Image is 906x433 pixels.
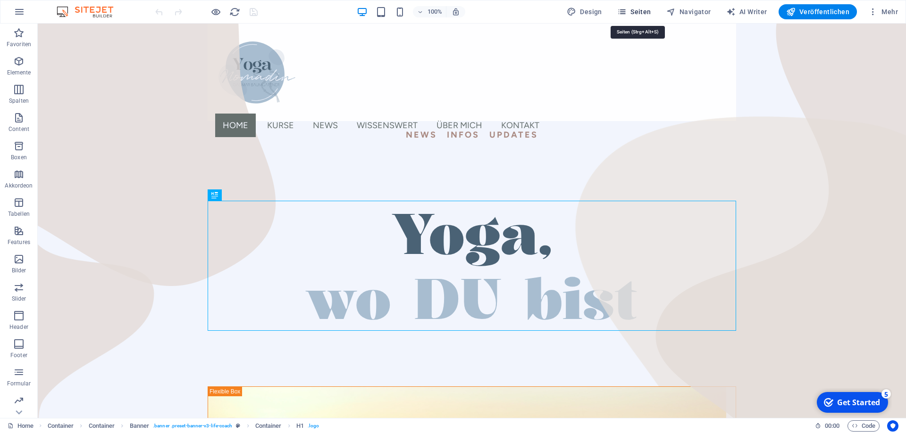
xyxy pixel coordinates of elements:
p: Header [9,323,28,331]
p: Bilder [12,267,26,274]
span: Klick zum Auswählen. Doppelklick zum Bearbeiten [255,420,282,432]
div: Get Started [25,9,68,19]
button: Klicke hier, um den Vorschau-Modus zu verlassen [210,6,221,17]
button: Veröffentlichen [779,4,857,19]
p: Formular [7,380,31,387]
p: Favoriten [7,41,31,48]
p: Boxen [11,154,27,161]
h6: 100% [427,6,442,17]
button: Design [563,4,606,19]
p: Elemente [7,69,31,76]
p: Tabellen [8,210,30,218]
button: Mehr [864,4,902,19]
button: reload [229,6,240,17]
i: Bei Größenänderung Zoomstufe automatisch an das gewählte Gerät anpassen. [452,8,460,16]
p: Footer [10,351,27,359]
span: AI Writer [726,7,767,16]
button: Usercentrics [887,420,898,432]
button: Code [847,420,880,432]
span: : [831,422,833,429]
span: Mehr [868,7,898,16]
span: Klick zum Auswählen. Doppelklick zum Bearbeiten [130,420,150,432]
a: Klick, um Auswahl aufzuheben. Doppelklick öffnet Seitenverwaltung [8,420,34,432]
button: Navigator [663,4,715,19]
span: Veröffentlichen [786,7,849,16]
h6: Session-Zeit [815,420,840,432]
span: Code [852,420,875,432]
button: Seiten [613,4,655,19]
nav: breadcrumb [48,420,319,432]
i: Seite neu laden [229,7,240,17]
span: Klick zum Auswählen. Doppelklick zum Bearbeiten [296,420,304,432]
div: Design (Strg+Alt+Y) [563,4,606,19]
p: Spalten [9,97,29,105]
span: Seiten [617,7,651,16]
p: Akkordeon [5,182,33,189]
span: Klick zum Auswählen. Doppelklick zum Bearbeiten [48,420,74,432]
img: Editor Logo [54,6,125,17]
div: 5 [70,1,79,10]
i: Dieses Element ist ein anpassbares Preset [236,423,240,428]
p: Slider [12,295,26,302]
span: Navigator [666,7,711,16]
span: . banner .preset-banner-v3-life-coach [153,420,232,432]
button: AI Writer [722,4,771,19]
p: Content [8,125,29,133]
div: Get Started 5 items remaining, 0% complete [5,4,76,25]
span: Design [567,7,602,16]
span: . logo [308,420,319,432]
span: Klick zum Auswählen. Doppelklick zum Bearbeiten [89,420,115,432]
button: 100% [413,6,446,17]
p: Features [8,238,30,246]
span: 00 00 [825,420,839,432]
